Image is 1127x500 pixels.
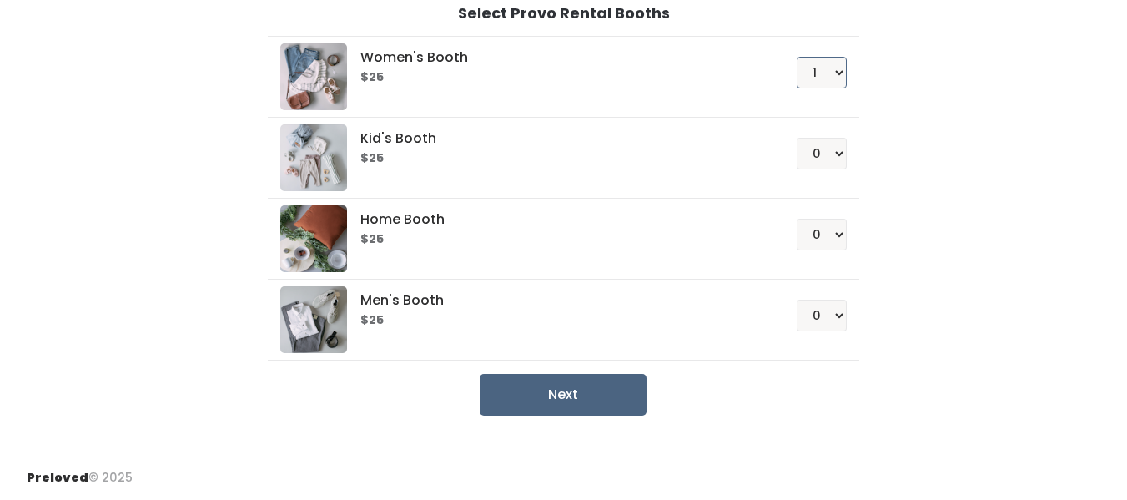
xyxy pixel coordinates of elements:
[27,456,133,487] div: © 2025
[360,152,757,165] h6: $25
[280,205,347,272] img: preloved logo
[360,314,757,327] h6: $25
[360,233,757,246] h6: $25
[360,131,757,146] h5: Kid's Booth
[280,124,347,191] img: preloved logo
[360,71,757,84] h6: $25
[458,5,670,22] h1: Select Provo Rental Booths
[360,212,757,227] h5: Home Booth
[360,293,757,308] h5: Men's Booth
[27,469,88,486] span: Preloved
[360,50,757,65] h5: Women's Booth
[280,286,347,353] img: preloved logo
[280,43,347,110] img: preloved logo
[480,374,647,416] button: Next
